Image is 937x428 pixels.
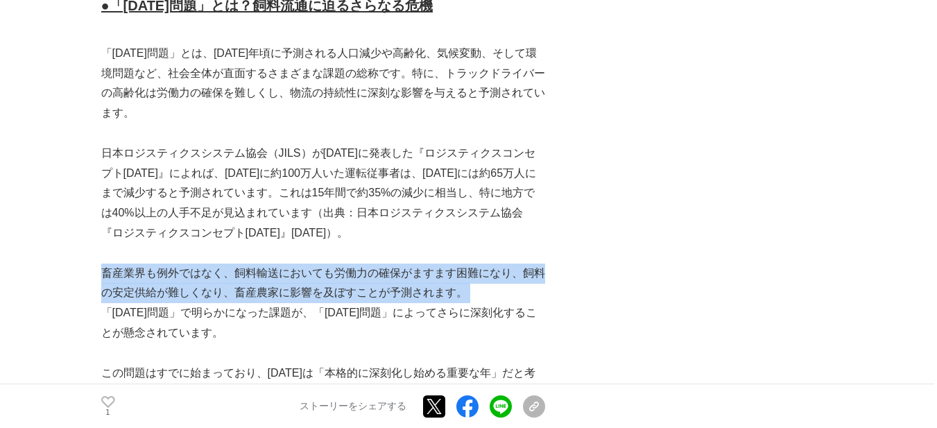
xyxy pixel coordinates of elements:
[101,409,115,416] p: 1
[101,303,545,343] p: 「[DATE]問題」で明らかになった課題が、「[DATE]問題」によってさらに深刻化することが懸念されています。
[101,144,545,243] p: 日本ロジスティクスシステム協会（JILS）が[DATE]に発表した『ロジスティクスコンセプト[DATE]』によれば、[DATE]に約100万人いた運転従事者は、[DATE]には約65万人にまで減...
[101,264,545,304] p: 畜産業界も例外ではなく、飼料輸送においても労働力の確保がますます困難になり、飼料の安定供給が難しくなり、畜産農家に影響を及ぼすことが予測されます。
[101,44,545,123] p: 「[DATE]問題」とは、[DATE]年頃に予測される人口減少や高齢化、気候変動、そして環境問題など、社会全体が直面するさまざまな課題の総称です。特に、トラックドライバーの高齢化は労働力の確保を...
[300,400,406,413] p: ストーリーをシェアする
[101,363,545,423] p: この問題はすでに始まっており、[DATE]は「本格的に深刻化し始める重要な年」だと考えます。これは一時的な現象ではなく、今後長期にわたって続く問題の始まりと捉えるべきでしょう。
